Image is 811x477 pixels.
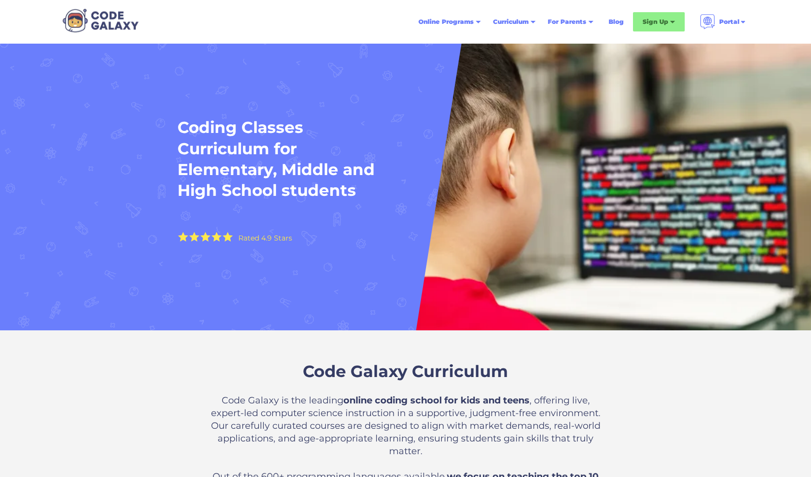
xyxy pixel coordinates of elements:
[200,232,210,242] img: Yellow Star - the Code Galaxy
[238,234,292,242] div: Rated 4.9 Stars
[178,232,188,242] img: Yellow Star - the Code Galaxy
[178,117,380,201] h1: Coding Classes Curriculum for Elementary, Middle and High School students
[493,17,528,27] div: Curriculum
[548,17,586,27] div: For Parents
[223,232,233,242] img: Yellow Star - the Code Galaxy
[211,232,222,242] img: Yellow Star - the Code Galaxy
[189,232,199,242] img: Yellow Star - the Code Galaxy
[643,17,668,27] div: Sign Up
[719,17,739,27] div: Portal
[603,13,630,31] a: Blog
[343,395,530,406] strong: online coding school for kids and teens
[418,17,474,27] div: Online Programs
